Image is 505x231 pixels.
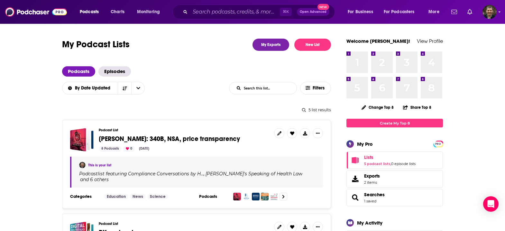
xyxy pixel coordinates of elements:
[280,8,292,16] span: ⌘ K
[128,171,204,176] h4: Compliance Conversations by H…
[364,199,376,203] a: 1 saved
[243,193,250,200] img: AHLA's Speaking of Health Law
[80,177,109,182] p: and 6 others
[346,189,443,206] span: Searches
[147,194,168,199] a: Science
[297,8,329,16] button: Open AdvancedNew
[136,146,152,152] div: [DATE]
[424,7,447,17] button: open menu
[364,154,416,160] a: Lists
[261,193,269,200] img: The Business of Healthcare Podcast
[364,162,390,166] a: 5 podcast lists
[79,162,86,168] img: Vince Galloro
[346,119,443,127] a: Create My Top 8
[206,171,302,176] h4: [PERSON_NAME]'s Speaking of Health Law
[127,171,204,176] a: Compliance Conversations by H…
[199,194,228,199] h3: Podcasts
[449,6,460,17] a: Show notifications dropdown
[111,7,124,16] span: Charts
[98,66,131,77] a: Episodes
[428,7,439,16] span: More
[482,5,497,19] img: User Profile
[364,180,380,185] span: 2 items
[380,7,424,17] button: open menu
[346,38,410,44] a: Welcome [PERSON_NAME]!
[465,6,475,17] a: Show notifications dropdown
[204,171,205,177] span: ,
[70,194,99,199] h3: Categories
[99,222,269,226] h3: Podcast List
[106,7,128,17] a: Charts
[482,5,497,19] button: Show profile menu
[252,39,289,51] a: My Exports
[80,7,99,16] span: Podcasts
[313,128,323,138] button: Show More Button
[233,193,241,200] img: Compliance Conversations by Healthicity
[403,101,432,114] button: Share Top 8
[357,220,382,226] div: My Activity
[364,154,373,160] span: Lists
[62,107,331,112] div: 5 list results
[62,86,118,90] button: open menu
[346,152,443,169] span: Lists
[70,128,94,152] a: Jeff Davis: 340B, NSA, price transparency
[118,82,131,94] button: Sort Direction
[99,135,240,143] span: [PERSON_NAME]: 340B, NSA, price transparency
[131,82,145,94] button: open menu
[390,162,391,166] span: ,
[133,7,168,17] button: open menu
[205,171,302,176] a: [PERSON_NAME]'s Speaking of Health Law
[99,128,269,132] h3: Podcast List
[75,86,113,90] span: By Date Updated
[62,39,130,51] h1: My Podcast Lists
[364,192,385,198] a: Searches
[294,39,331,51] button: New List
[482,5,497,19] span: Logged in as vincegalloro
[434,141,442,146] a: PRO
[384,7,415,16] span: For Podcasters
[358,103,398,111] button: Change Top 8
[417,38,443,44] a: View Profile
[343,7,381,17] button: open menu
[62,66,95,77] a: Podcasts
[252,193,260,200] img: Becker’s Healthcare Podcast
[349,174,362,183] span: Exports
[99,135,240,143] a: [PERSON_NAME]: 340B, NSA, price transparency
[190,7,280,17] input: Search podcasts, credits, & more...
[99,146,122,152] div: 8 Podcasts
[123,146,135,152] div: 0
[317,4,329,10] span: New
[270,193,278,200] img: Radio Advisory
[349,193,362,202] a: Searches
[62,82,145,95] h2: Choose List sort
[88,163,111,167] a: This is your list
[137,7,160,16] span: Monitoring
[75,7,107,17] button: open menu
[483,196,499,212] div: Open Intercom Messenger
[104,194,128,199] a: Education
[349,156,362,165] a: Lists
[364,173,380,179] span: Exports
[300,10,326,14] span: Open Advanced
[391,162,416,166] a: 0 episode lists
[346,170,443,188] a: Exports
[313,86,326,90] span: Filters
[357,141,373,147] div: My Pro
[348,7,373,16] span: For Business
[300,82,331,95] button: Filters
[79,171,315,182] div: Podcast list featuring
[5,6,67,18] img: Podchaser - Follow, Share and Rate Podcasts
[130,194,146,199] a: News
[179,5,341,19] div: Search podcasts, credits, & more...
